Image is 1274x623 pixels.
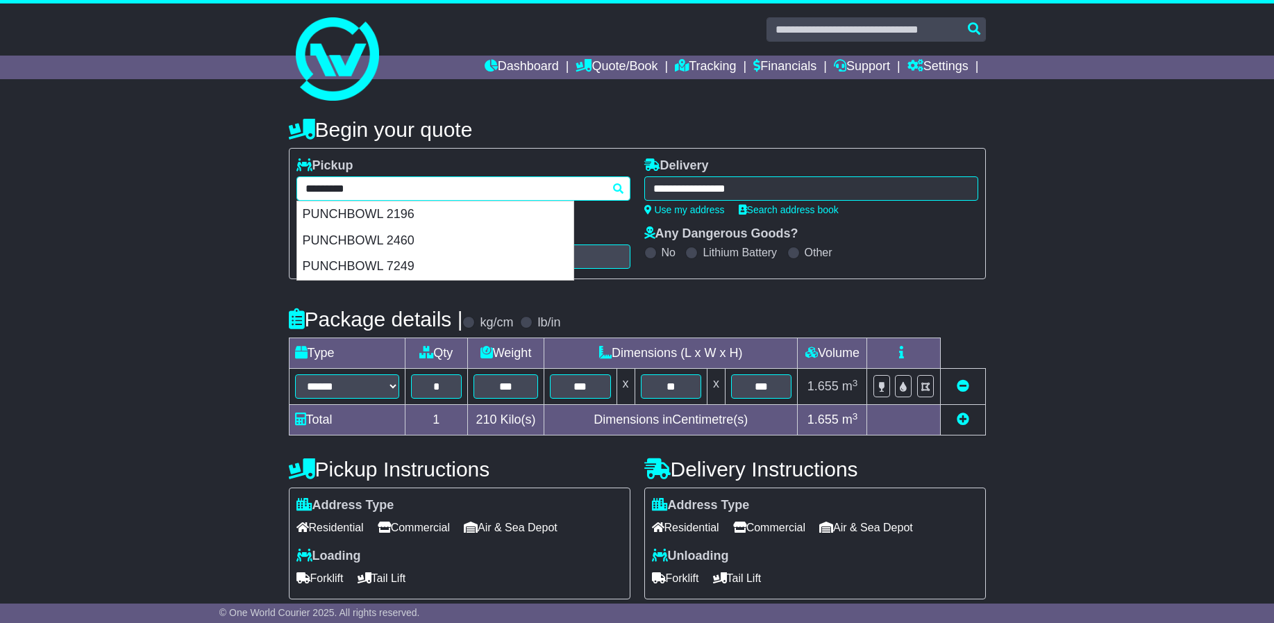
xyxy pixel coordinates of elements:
[480,315,513,331] label: kg/cm
[296,549,361,564] label: Loading
[675,56,736,79] a: Tracking
[805,246,832,259] label: Other
[537,315,560,331] label: lb/in
[289,405,405,435] td: Total
[733,517,805,538] span: Commercial
[468,405,544,435] td: Kilo(s)
[739,204,839,215] a: Search address book
[853,378,858,388] sup: 3
[807,379,839,393] span: 1.655
[652,498,750,513] label: Address Type
[842,379,858,393] span: m
[753,56,816,79] a: Financials
[378,517,450,538] span: Commercial
[289,308,463,331] h4: Package details |
[576,56,657,79] a: Quote/Book
[957,379,969,393] a: Remove this item
[289,338,405,369] td: Type
[713,567,762,589] span: Tail Lift
[652,517,719,538] span: Residential
[907,56,969,79] a: Settings
[652,549,729,564] label: Unloading
[644,458,986,481] h4: Delivery Instructions
[819,517,913,538] span: Air & Sea Depot
[297,228,573,254] div: PUNCHBOWL 2460
[289,118,986,141] h4: Begin your quote
[842,413,858,426] span: m
[405,405,468,435] td: 1
[464,517,558,538] span: Air & Sea Depot
[853,411,858,422] sup: 3
[296,517,364,538] span: Residential
[358,567,406,589] span: Tail Lift
[798,338,867,369] td: Volume
[219,607,420,618] span: © One World Courier 2025. All rights reserved.
[296,498,394,513] label: Address Type
[617,369,635,405] td: x
[644,204,725,215] a: Use my address
[644,226,798,242] label: Any Dangerous Goods?
[468,338,544,369] td: Weight
[662,246,676,259] label: No
[297,201,573,228] div: PUNCHBOWL 2196
[296,567,344,589] span: Forklift
[485,56,559,79] a: Dashboard
[703,246,777,259] label: Lithium Battery
[957,413,969,426] a: Add new item
[544,405,798,435] td: Dimensions in Centimetre(s)
[405,338,468,369] td: Qty
[707,369,725,405] td: x
[296,158,353,174] label: Pickup
[476,413,497,426] span: 210
[834,56,890,79] a: Support
[297,254,573,280] div: PUNCHBOWL 7249
[289,458,630,481] h4: Pickup Instructions
[644,158,709,174] label: Delivery
[652,567,699,589] span: Forklift
[544,338,798,369] td: Dimensions (L x W x H)
[807,413,839,426] span: 1.655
